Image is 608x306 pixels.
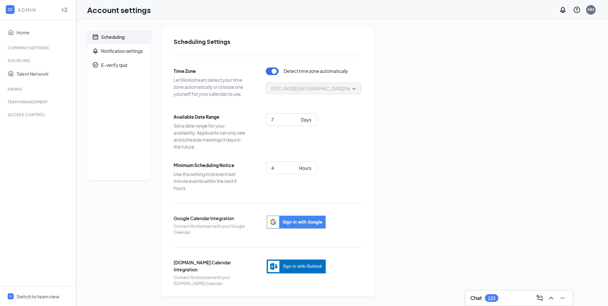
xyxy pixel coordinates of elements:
h2: Scheduling Settings [174,38,361,45]
svg: WorkstreamLogo [9,294,13,298]
svg: QuestionInfo [573,6,581,14]
div: Hours [299,164,311,171]
svg: Minimize [559,294,566,302]
span: Connect Workstream with your Google Calendar. [174,224,247,236]
button: ComposeMessage [535,293,545,303]
button: Minimize [557,293,568,303]
div: Company Settings [8,45,70,51]
div: E-verify quiz [101,62,127,68]
a: BellNotification settings [87,44,151,58]
div: Team Management [8,99,70,105]
div: Days [301,116,311,123]
div: Access control [8,112,70,117]
span: Set a date range for your availability. Applicants can only see and schedule meetings X days in t... [174,122,247,150]
span: Detect time zone automatically [284,67,348,75]
div: Notification settings [101,48,143,54]
svg: ChevronUp [547,294,555,302]
span: Time Zone [174,67,247,74]
a: Home [17,26,71,39]
svg: ComposeMessage [536,294,543,302]
a: CalendarScheduling [87,30,151,44]
h3: Chat [470,295,482,302]
a: CheckmarkCircleE-verify quiz [87,58,151,72]
span: Minimum Scheduling Notice [174,162,247,169]
span: [DOMAIN_NAME] Calendar Integration [174,259,247,273]
a: Talent Network [17,67,71,80]
h1: Account settings [87,4,151,15]
span: Available Date Range [174,113,247,120]
span: Google Calendar Integration [174,215,247,222]
svg: CheckmarkCircle [92,62,99,68]
div: Scheduling [101,34,125,40]
div: ADMIN [18,7,56,13]
svg: WorkstreamLogo [7,6,13,13]
div: Sourcing [8,58,70,63]
button: ChevronUp [546,293,556,303]
div: Switch to team view [17,293,59,300]
svg: Bell [92,48,99,54]
span: Use this setting to prevent last minute events within the next X hours. [174,170,247,191]
div: 122 [488,296,495,301]
div: MM [588,7,594,12]
span: (UTC-04:00) [GEOGRAPHIC_DATA]/New_York - Eastern Time [271,84,397,93]
div: Hiring [8,87,70,92]
span: Connect Workstream with your [DOMAIN_NAME] Calendar. [174,275,247,287]
svg: Collapse [61,7,68,13]
svg: Notifications [559,6,567,14]
span: Let Workstream detect your time zone automatically or choose one yourself for your calendar to use. [174,76,247,97]
svg: Calendar [92,34,99,40]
